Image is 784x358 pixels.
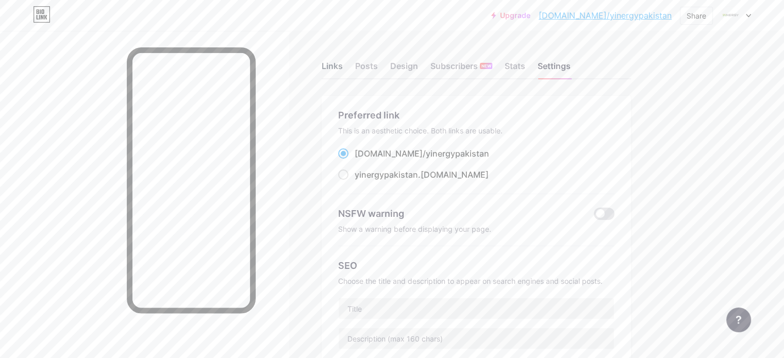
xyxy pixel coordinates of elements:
input: Title [339,298,614,319]
div: [DOMAIN_NAME]/ [355,147,489,160]
div: Preferred link [338,108,614,122]
input: Description (max 160 chars) [339,328,614,349]
div: This is an aesthetic choice. Both links are usable. [338,126,614,135]
span: NEW [481,63,491,69]
div: Show a warning before displaying your page. [338,225,614,233]
div: Share [687,10,706,21]
a: [DOMAIN_NAME]/yinergypakistan [539,9,672,22]
div: Settings [538,60,571,78]
div: .[DOMAIN_NAME] [355,168,489,181]
span: yinergypakistan [355,169,418,180]
div: Stats [505,60,525,78]
div: NSFW warning [338,207,579,220]
div: Links [322,60,343,78]
div: Subscribers [430,60,492,78]
div: SEO [338,259,614,272]
div: Choose the title and description to appear on search engines and social posts. [338,277,614,285]
div: Posts [355,60,378,78]
img: yinergypakistan [721,6,740,25]
span: yinergypakistan [426,148,489,159]
div: Design [390,60,418,78]
a: Upgrade [491,11,530,20]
